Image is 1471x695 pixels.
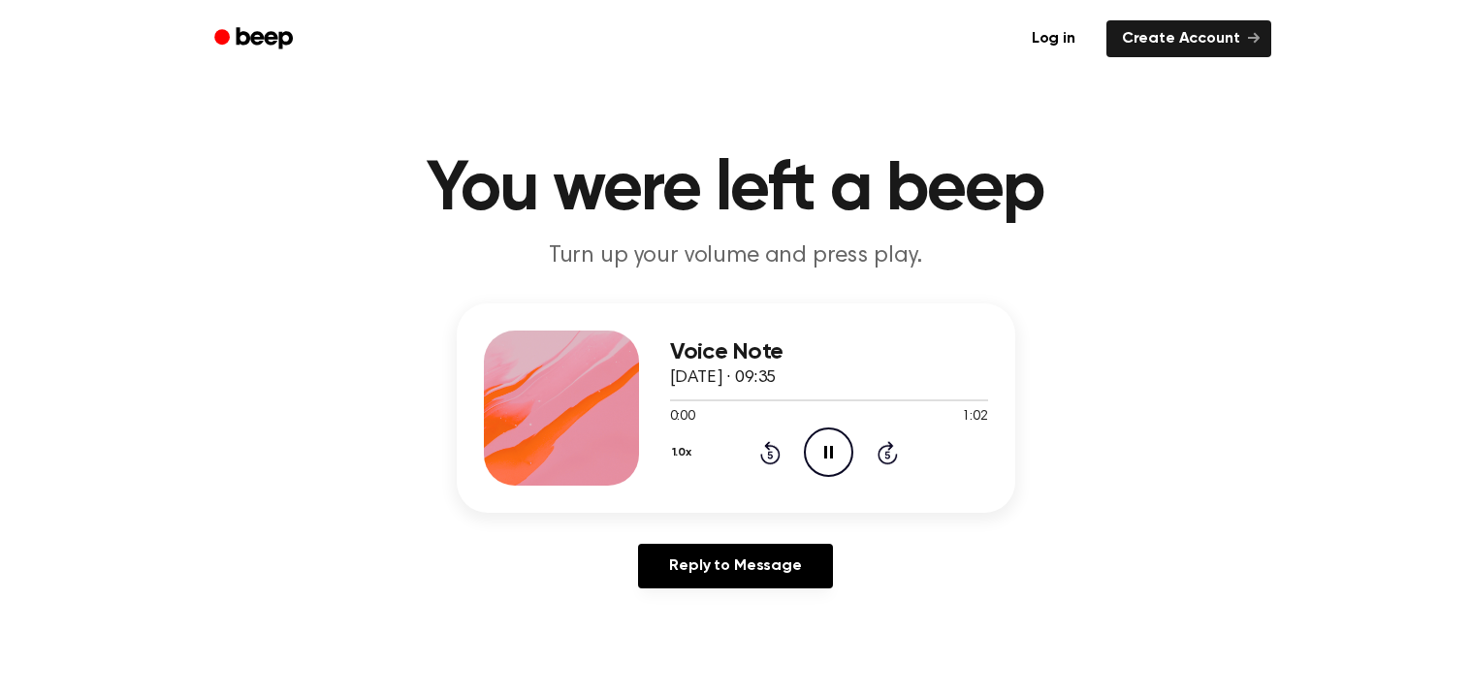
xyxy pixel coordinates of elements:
[962,407,987,427] span: 1:02
[670,369,777,387] span: [DATE] · 09:35
[670,436,699,469] button: 1.0x
[638,544,832,588] a: Reply to Message
[670,407,695,427] span: 0:00
[670,339,988,365] h3: Voice Note
[364,240,1108,272] p: Turn up your volume and press play.
[1106,20,1271,57] a: Create Account
[201,20,310,58] a: Beep
[240,155,1232,225] h1: You were left a beep
[1012,16,1095,61] a: Log in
